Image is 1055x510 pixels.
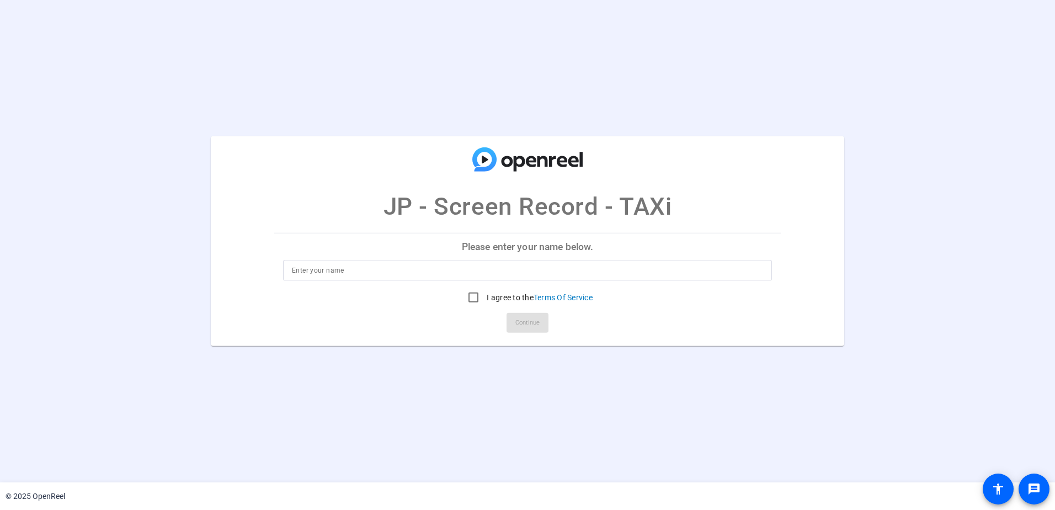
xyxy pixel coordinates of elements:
[472,147,583,172] img: company-logo
[534,293,593,302] a: Terms Of Service
[274,233,781,260] p: Please enter your name below.
[1027,482,1041,496] mat-icon: message
[292,264,763,277] input: Enter your name
[383,188,672,225] p: JP - Screen Record - TAXi
[992,482,1005,496] mat-icon: accessibility
[484,292,593,303] label: I agree to the
[6,491,65,502] div: © 2025 OpenReel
